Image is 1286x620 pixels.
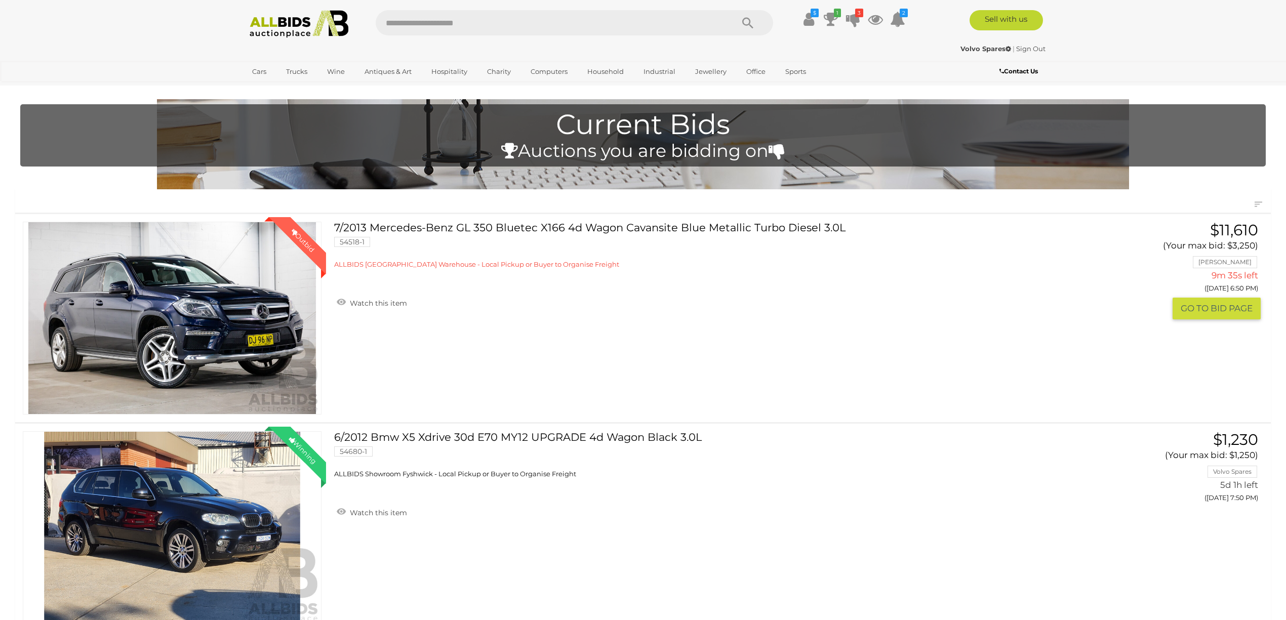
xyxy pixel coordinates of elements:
[999,66,1040,77] a: Contact Us
[581,63,630,80] a: Household
[480,63,517,80] a: Charity
[637,63,682,80] a: Industrial
[846,10,861,28] a: 3
[279,427,326,473] div: Winning
[23,222,321,414] img: 54518-1a_ex.jpg
[244,10,354,38] img: Allbids.com.au
[334,295,410,310] a: Watch this item
[970,10,1043,30] a: Sell with us
[334,504,410,519] a: Watch this item
[342,431,1054,479] a: 6/2012 Bmw X5 Xdrive 30d E70 MY12 UPGRADE 4d Wagon Black 3.0L 54680-1 ALLBIDS Showroom Fyshwick -...
[855,9,863,17] i: 3
[900,9,908,17] i: 2
[279,217,326,264] div: Outbid
[425,63,474,80] a: Hospitality
[1210,221,1258,239] span: $11,610
[1016,45,1046,53] a: Sign Out
[890,10,905,28] a: 2
[811,9,819,17] i: $
[320,63,351,80] a: Wine
[960,45,1013,53] a: Volvo Spares
[524,63,574,80] a: Computers
[1013,45,1015,53] span: |
[722,10,773,35] button: Search
[358,63,418,80] a: Antiques & Art
[347,299,407,308] span: Watch this item
[689,63,733,80] a: Jewellery
[1069,222,1261,319] a: $11,610 (Your max bid: $3,250) [PERSON_NAME] 9m 35s left ([DATE] 6:50 PM) GO TO BID PAGE
[1173,298,1261,319] button: GO TO BID PAGE
[801,10,816,28] a: $
[246,80,331,97] a: [GEOGRAPHIC_DATA]
[347,508,407,517] span: Watch this item
[999,67,1038,75] b: Contact Us
[279,63,314,80] a: Trucks
[823,10,838,28] a: 1
[342,222,1054,269] a: 7/2013 Mercedes-Benz GL 350 Bluetec X166 4d Wagon Cavansite Blue Metallic Turbo Diesel 3.0L 54518...
[1069,431,1261,507] a: $1,230 (Your max bid: $1,250) Volvo Spares 5d 1h left ([DATE] 7:50 PM)
[246,63,273,80] a: Cars
[23,222,322,415] a: Outbid
[740,63,772,80] a: Office
[960,45,1011,53] strong: Volvo Spares
[779,63,813,80] a: Sports
[834,9,841,17] i: 1
[1213,430,1258,449] span: $1,230
[25,109,1261,140] h1: Current Bids
[25,141,1261,161] h4: Auctions you are bidding on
